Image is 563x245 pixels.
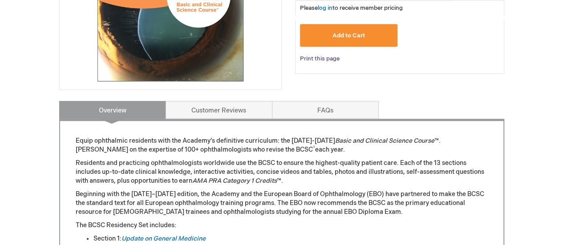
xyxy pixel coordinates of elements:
[318,4,332,12] a: log in
[93,234,488,243] li: Section 1:
[76,221,488,230] p: The BCSC Residency Set includes:
[76,159,488,185] p: Residents and practicing ophthalmologists worldwide use the BCSC to ensure the highest-quality pa...
[272,101,379,119] a: FAQs
[76,137,488,154] p: Equip ophthalmic residents with the Academy’s definitive curriculum: the [DATE]-[DATE] ™. [PERSON...
[300,53,340,64] a: Print this page
[122,235,206,242] a: Update on General Medicine
[76,190,488,217] p: Beginning with the [DATE]–[DATE] edition, the Academy and the European Board of Ophthalmology (EB...
[335,137,434,145] em: Basic and Clinical Science Course
[300,24,398,47] button: Add to Cart
[59,101,166,119] a: Overview
[166,101,272,119] a: Customer Reviews
[300,4,403,12] span: Please to receive member pricing
[192,177,277,185] em: AMA PRA Category 1 Credits
[332,32,365,39] span: Add to Cart
[313,145,315,151] sup: ®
